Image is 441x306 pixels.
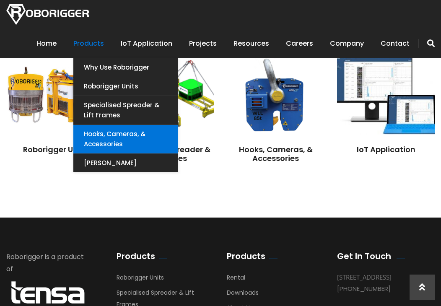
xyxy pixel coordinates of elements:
a: Home [36,31,57,57]
a: Resources [233,31,269,57]
a: IoT Application [357,144,415,155]
div: [STREET_ADDRESS] [337,272,422,283]
img: Nortech [6,4,89,25]
h2: Products [227,251,265,261]
a: Roborigger Units [73,77,178,96]
a: Downloads [227,288,259,301]
h2: Products [117,251,155,261]
h2: Get In Touch [337,251,391,261]
a: Hooks, Cameras, & Accessories [239,144,313,164]
a: Rental [227,273,245,286]
a: Products [73,31,104,57]
a: Roborigger Units [117,273,164,286]
a: [PERSON_NAME] [73,154,178,172]
a: Specialised Spreader & Lift Frames [121,144,210,164]
a: Careers [286,31,313,57]
a: Company [330,31,364,57]
a: IoT Application [121,31,172,57]
a: Projects [189,31,217,57]
a: Why use Roborigger [73,58,178,77]
a: Contact [381,31,410,57]
a: Specialised Spreader & Lift Frames [73,96,178,124]
a: Hooks, Cameras, & Accessories [73,125,178,153]
a: Roborigger Units [23,144,88,155]
div: [PHONE_NUMBER] [337,283,422,294]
